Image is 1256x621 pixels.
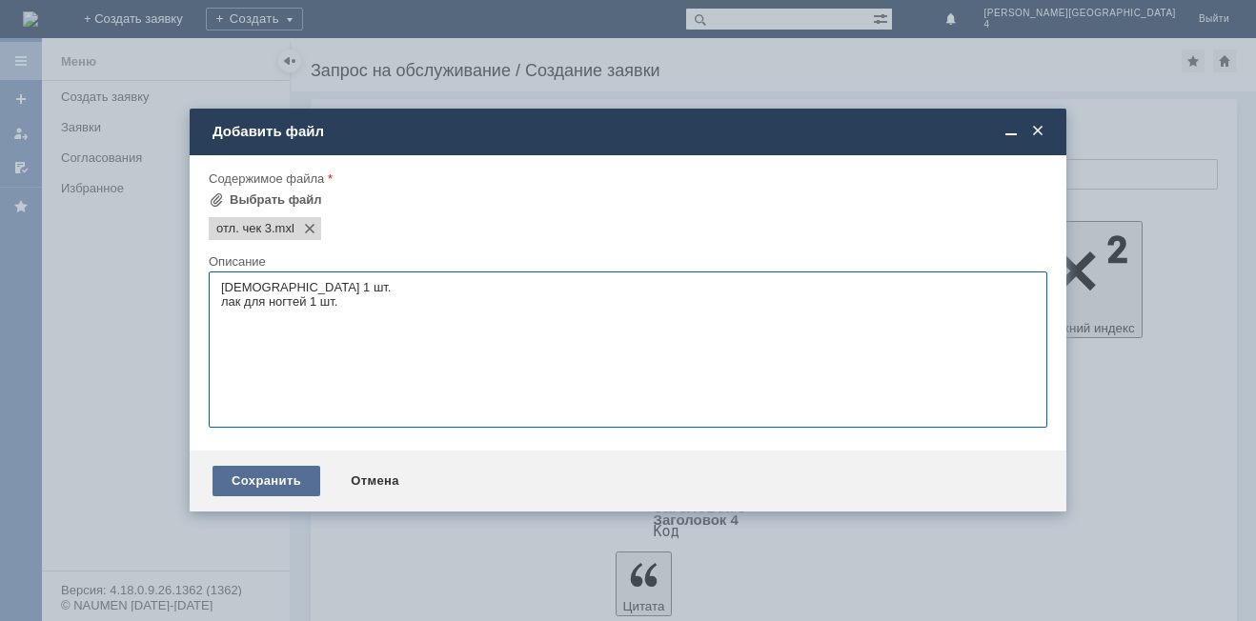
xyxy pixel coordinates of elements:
[8,8,278,23] div: Прошу вас отложить отложенный чек
[272,221,294,236] span: отл. чек 3.mxl
[209,172,1043,185] div: Содержимое файла
[230,192,322,208] div: Выбрать файл
[209,255,1043,268] div: Описание
[1028,123,1047,140] span: Закрыть
[213,123,1047,140] div: Добавить файл
[216,221,272,236] span: отл. чек 3.mxl
[1002,123,1021,140] span: Свернуть (Ctrl + M)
